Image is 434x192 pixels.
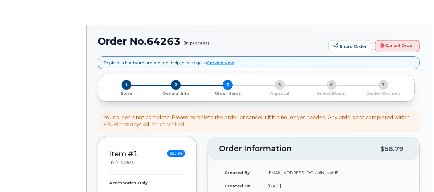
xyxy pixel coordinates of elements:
td: [EMAIL_ADDRESS][DOMAIN_NAME] [262,166,408,179]
strong: Accessories Only [109,180,148,185]
h2: Order Information [219,144,380,153]
a: Cancel Order [375,40,420,52]
span: 1 [122,80,131,90]
a: 2 General Info [150,90,202,96]
span: 2 [171,80,181,90]
small: (in process) [184,36,209,45]
strong: Created On [225,183,251,188]
p: Store [105,91,147,96]
a: Item #1 [109,149,138,158]
div: $58.79 [380,143,403,155]
small: in process [109,160,134,165]
p: General Info [152,91,199,96]
strong: Created By [225,170,250,175]
a: 1 Store [103,90,150,96]
h1: Order No.64263 [98,36,325,47]
span: $55.99 [167,150,185,157]
a: Service Now [207,60,234,65]
a: Share Order [328,40,372,52]
p: To place a hardware order or get help, please go to [104,60,234,66]
div: Your order is not complete. Please complete the order or cancel it if it is no longer needed. Any... [103,114,414,128]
